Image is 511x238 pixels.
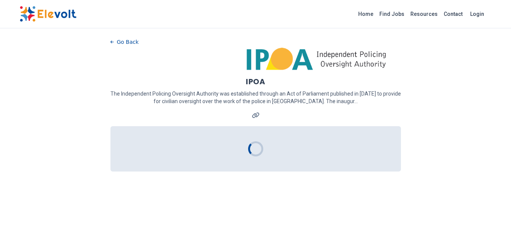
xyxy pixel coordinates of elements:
[245,138,266,159] div: Loading...
[376,8,407,20] a: Find Jobs
[441,8,466,20] a: Contact
[110,90,401,105] p: The Independent Policing Oversight Authority was established through an Act of Parliament publish...
[246,76,265,87] h1: IPOA
[355,8,376,20] a: Home
[466,6,489,22] a: Login
[407,8,441,20] a: Resources
[110,36,139,48] button: Go Back
[20,6,76,22] img: Elevolt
